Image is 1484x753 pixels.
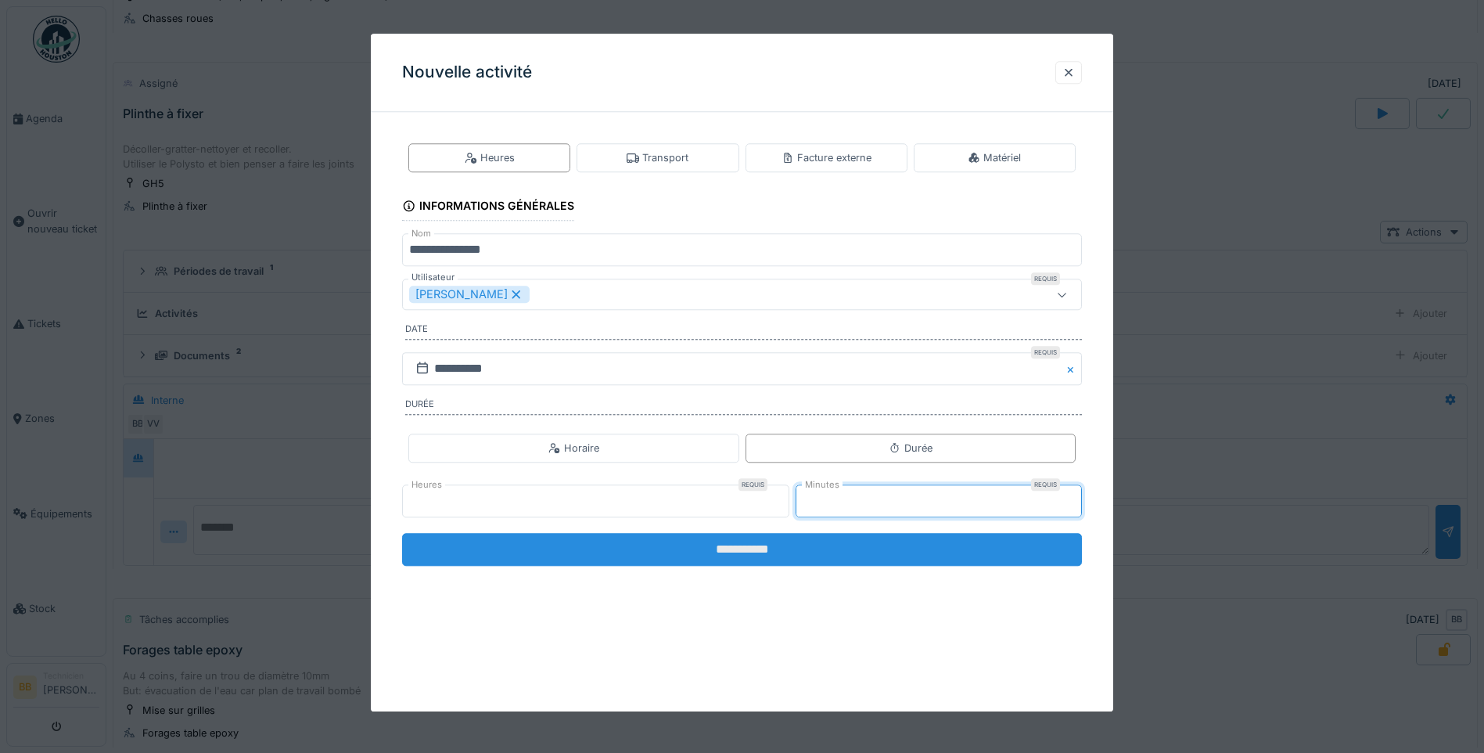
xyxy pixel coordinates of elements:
[968,150,1021,165] div: Matériel
[405,323,1082,340] label: Date
[402,194,574,221] div: Informations générales
[409,286,530,304] div: [PERSON_NAME]
[408,272,458,285] label: Utilisateur
[889,441,932,456] div: Durée
[738,478,767,491] div: Requis
[1065,352,1082,385] button: Close
[465,150,515,165] div: Heures
[1031,478,1060,491] div: Requis
[782,150,871,165] div: Facture externe
[402,63,532,82] h3: Nouvelle activité
[1031,273,1060,286] div: Requis
[405,398,1082,415] label: Durée
[1031,346,1060,358] div: Requis
[627,150,688,165] div: Transport
[802,478,843,492] label: Minutes
[408,478,445,492] label: Heures
[548,441,599,456] div: Horaire
[408,228,434,241] label: Nom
